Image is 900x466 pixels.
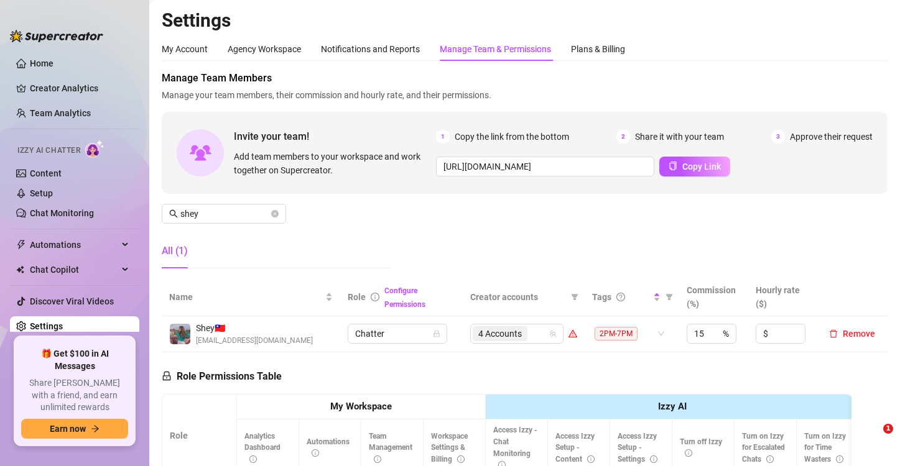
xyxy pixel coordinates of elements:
[568,288,581,306] span: filter
[162,371,172,381] span: lock
[169,290,323,304] span: Name
[685,449,692,457] span: info-circle
[369,432,412,464] span: Team Management
[30,208,94,218] a: Chat Monitoring
[595,327,638,340] span: 2PM-7PM
[829,329,838,338] span: delete
[571,293,578,301] span: filter
[682,162,721,171] span: Copy Link
[436,130,450,144] span: 1
[663,288,675,306] span: filter
[650,455,657,463] span: info-circle
[858,424,888,454] iframe: Intercom live chat
[549,330,557,337] span: team
[30,321,63,331] a: Settings
[355,324,440,343] span: Chatter
[21,419,128,439] button: Earn nowarrow-right
[30,235,118,255] span: Automations
[883,424,893,434] span: 1
[307,437,350,458] span: Automations
[348,292,366,302] span: Role
[30,108,91,118] a: Team Analytics
[440,42,551,56] div: Manage Team & Permissions
[162,9,888,32] h2: Settings
[228,42,301,56] div: Agency Workspace
[249,455,257,463] span: info-circle
[616,293,625,301] span: question-circle
[555,432,595,464] span: Access Izzy Setup - Content
[658,401,687,412] strong: Izzy AI
[91,424,100,433] span: arrow-right
[21,377,128,414] span: Share [PERSON_NAME] with a friend, and earn unlimited rewards
[680,437,722,458] span: Turn off Izzy
[170,324,190,344] img: Shey
[234,150,431,177] span: Add team members to your workspace and work together on Supercreator.
[616,130,630,144] span: 2
[635,130,724,144] span: Share it with your team
[571,42,625,56] div: Plans & Billing
[478,327,522,340] span: 4 Accounts
[457,455,465,463] span: info-circle
[30,58,53,68] a: Home
[592,290,611,304] span: Tags
[30,78,129,98] a: Creator Analytics
[766,455,774,463] span: info-circle
[748,278,817,316] th: Hourly rate ($)
[679,278,748,316] th: Commission (%)
[30,296,114,306] a: Discover Viral Videos
[431,432,468,464] span: Workspace Settings & Billing
[30,188,53,198] a: Setup
[162,42,208,56] div: My Account
[162,88,888,102] span: Manage your team members, their commission and hourly rate, and their permissions.
[742,432,785,464] span: Turn on Izzy for Escalated Chats
[843,329,875,339] span: Remove
[271,210,279,217] button: close-circle
[162,71,888,86] span: Manage Team Members
[244,432,281,464] span: Analytics Dashboard
[30,260,118,280] span: Chat Copilot
[312,449,319,457] span: info-circle
[371,293,379,301] span: info-circle
[162,244,188,258] div: All (1)
[455,130,569,144] span: Copy the link from the bottom
[180,207,269,221] input: Search members
[162,369,282,384] h5: Role Permissions Table
[470,290,566,304] span: Creator accounts
[85,140,104,158] img: AI Chatter
[824,326,880,341] button: Remove
[196,321,313,335] span: Shey 🇹🇼
[374,455,381,463] span: info-circle
[804,432,846,464] span: Turn on Izzy for Time Wasters
[196,335,313,347] span: [EMAIL_ADDRESS][DOMAIN_NAME]
[384,286,425,309] a: Configure Permissions
[790,130,873,144] span: Approve their request
[16,240,26,250] span: thunderbolt
[330,401,392,412] strong: My Workspace
[669,162,677,170] span: copy
[587,455,595,463] span: info-circle
[162,278,340,316] th: Name
[321,42,420,56] div: Notifications and Reports
[771,130,785,144] span: 3
[659,157,730,176] button: Copy Link
[433,330,440,337] span: lock
[234,129,436,144] span: Invite your team!
[50,424,86,434] span: Earn now
[568,329,577,338] span: warning
[21,348,128,372] span: 🎁 Get $100 in AI Messages
[666,293,673,301] span: filter
[618,432,657,464] span: Access Izzy Setup - Settings
[169,209,178,218] span: search
[16,265,24,274] img: Chat Copilot
[10,30,103,42] img: logo-BBDzfeDw.svg
[17,145,80,157] span: Izzy AI Chatter
[473,326,527,341] span: 4 Accounts
[30,168,62,178] a: Content
[836,455,843,463] span: info-circle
